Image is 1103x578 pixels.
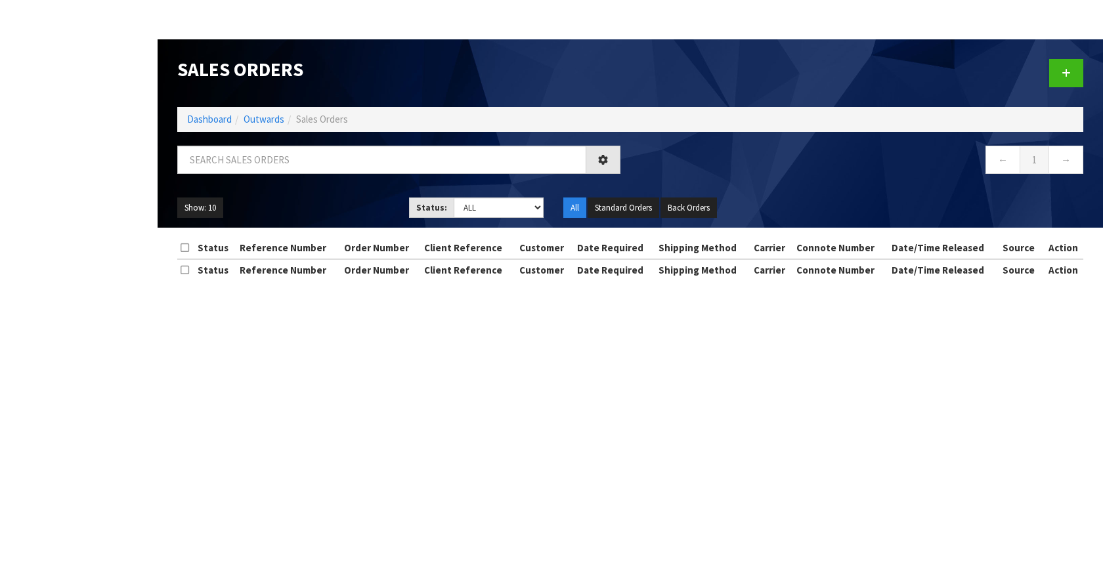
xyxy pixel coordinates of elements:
[640,146,1083,178] nav: Page navigation
[236,259,341,280] th: Reference Number
[574,237,656,258] th: Date Required
[421,237,516,258] th: Client Reference
[999,237,1043,258] th: Source
[236,237,341,258] th: Reference Number
[888,237,999,258] th: Date/Time Released
[516,237,574,258] th: Customer
[516,259,574,280] th: Customer
[793,259,888,280] th: Connote Number
[194,259,236,280] th: Status
[416,202,447,213] strong: Status:
[588,197,659,218] button: Standard Orders
[750,237,793,258] th: Carrier
[1020,146,1049,174] a: 1
[1043,237,1083,258] th: Action
[888,259,999,280] th: Date/Time Released
[563,197,586,218] button: All
[999,259,1043,280] th: Source
[187,113,232,125] a: Dashboard
[244,113,284,125] a: Outwards
[177,59,620,80] h1: Sales Orders
[1043,259,1083,280] th: Action
[177,197,223,218] button: Show: 10
[194,237,236,258] th: Status
[985,146,1020,174] a: ←
[341,237,421,258] th: Order Number
[655,237,750,258] th: Shipping Method
[296,113,348,125] span: Sales Orders
[421,259,516,280] th: Client Reference
[655,259,750,280] th: Shipping Method
[1049,146,1083,174] a: →
[574,259,656,280] th: Date Required
[660,197,717,218] button: Back Orders
[793,237,888,258] th: Connote Number
[177,146,586,174] input: Search sales orders
[750,259,793,280] th: Carrier
[341,259,421,280] th: Order Number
